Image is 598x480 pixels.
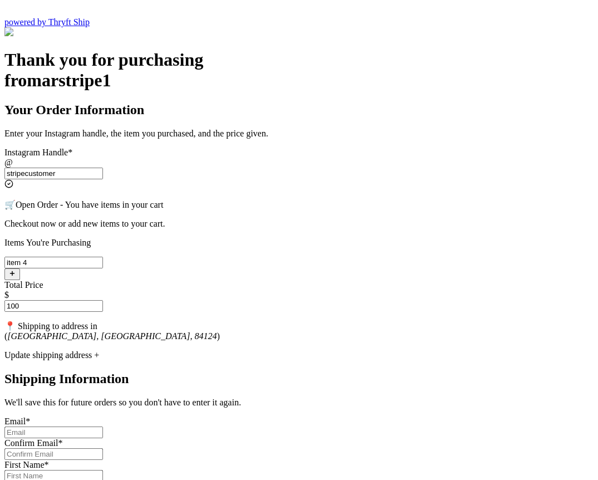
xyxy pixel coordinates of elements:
div: @ [4,158,594,168]
p: Items You're Purchasing [4,238,594,248]
span: 🛒 [4,200,16,209]
p: Checkout now or add new items to your cart. [4,219,594,229]
em: [GEOGRAPHIC_DATA], [GEOGRAPHIC_DATA], 84124 [7,331,217,341]
label: Instagram Handle [4,148,72,157]
p: 📍 Shipping to address in ( ) [4,321,594,341]
a: powered by Thryft Ship [4,17,90,27]
input: Confirm Email [4,448,103,460]
div: Update shipping address + [4,350,594,360]
h2: Shipping Information [4,371,594,386]
span: Open Order - You have items in your cart [16,200,163,209]
p: Enter your Instagram handle, the item you purchased, and the price given. [4,129,594,139]
span: arstripe1 [42,70,111,90]
label: Total Price [4,280,43,290]
h1: Thank you for purchasing from [4,50,594,91]
label: Email [4,417,30,426]
div: $ [4,290,594,300]
label: First Name [4,460,49,469]
img: Customer Form Background [4,27,115,37]
input: Enter Mutually Agreed Payment [4,300,103,312]
input: ex.funky hat [4,257,103,268]
h2: Your Order Information [4,102,594,117]
label: Confirm Email [4,438,62,448]
input: Email [4,427,103,438]
p: We'll save this for future orders so you don't have to enter it again. [4,398,594,408]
